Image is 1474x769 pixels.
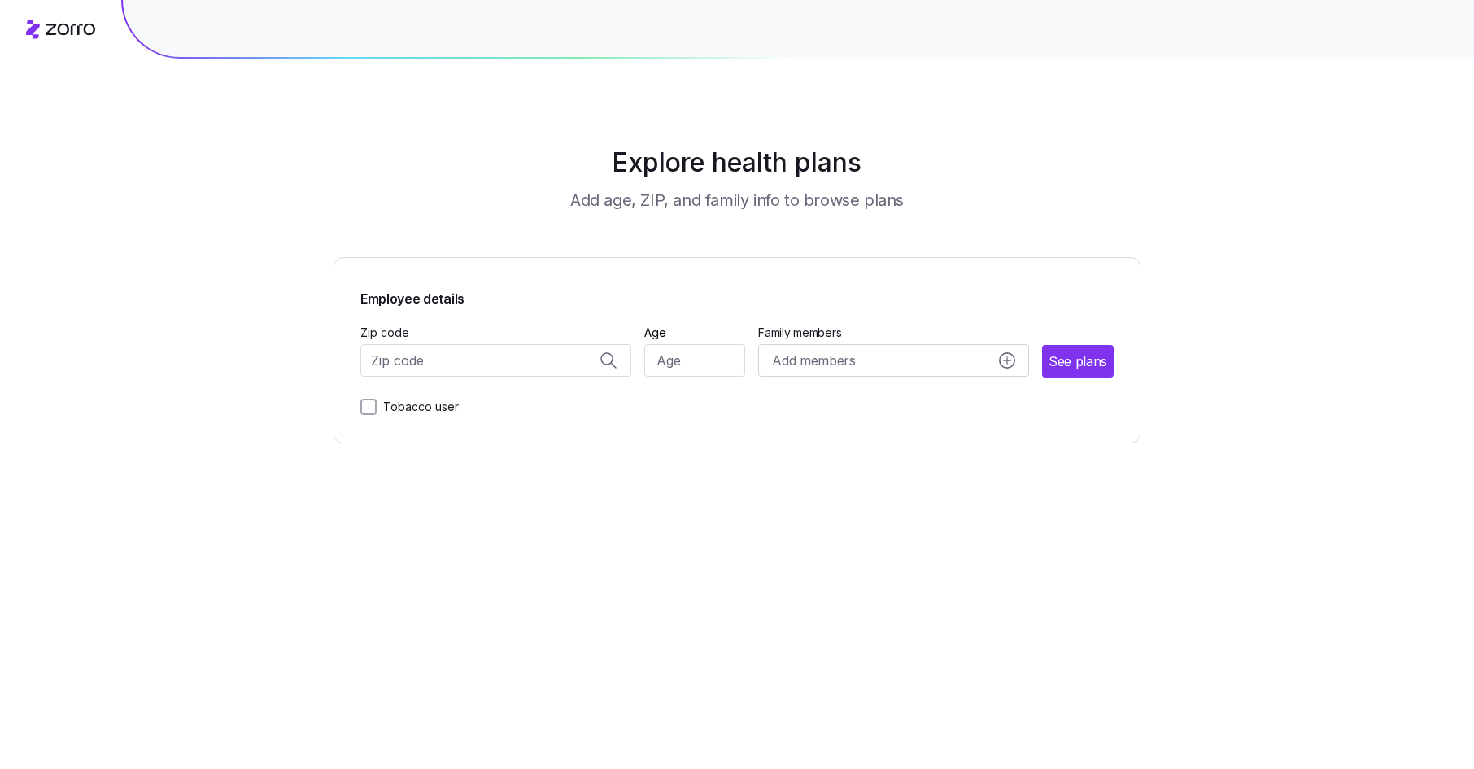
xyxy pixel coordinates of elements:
[772,351,855,371] span: Add members
[999,352,1015,369] svg: add icon
[644,344,746,377] input: Age
[644,324,666,342] label: Age
[374,143,1101,182] h1: Explore health plans
[360,344,631,377] input: Zip code
[1049,352,1107,372] span: See plans
[360,284,464,309] span: Employee details
[1042,345,1114,378] button: See plans
[377,397,459,417] label: Tobacco user
[758,344,1029,377] button: Add membersadd icon
[758,325,1029,341] span: Family members
[570,189,904,212] h3: Add age, ZIP, and family info to browse plans
[360,324,409,342] label: Zip code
